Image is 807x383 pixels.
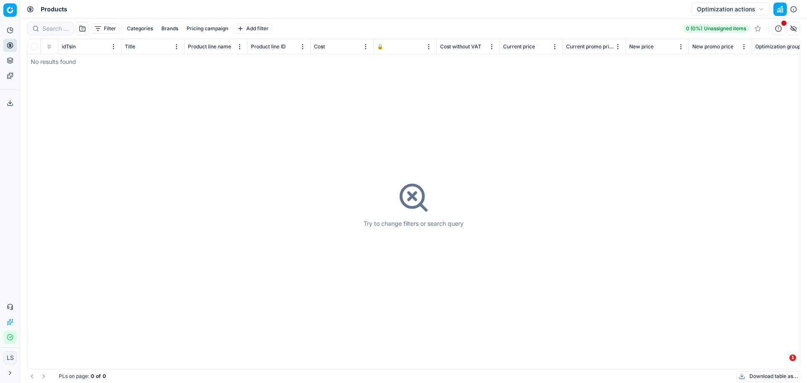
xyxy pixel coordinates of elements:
[692,43,733,50] span: New promo price
[59,373,89,380] span: PLs on page :
[4,351,16,364] span: LS
[103,373,106,380] strong: 0
[736,371,800,381] button: Download table as...
[704,25,746,32] span: Unassigned items
[44,42,54,52] button: Expand all
[251,43,286,50] span: Product line ID
[27,371,37,381] button: Go to previous page
[772,354,792,375] iframe: Intercom live chat
[96,373,101,380] strong: of
[314,43,325,50] span: Cost
[789,354,796,361] span: 1
[39,371,49,381] button: Go to next page
[188,43,231,50] span: Product line name
[755,43,801,50] span: Optimization group
[629,43,654,50] span: New price
[125,43,135,50] span: Title
[41,5,67,13] span: Products
[233,24,272,34] button: Add filter
[91,24,120,34] button: Filter
[566,43,614,50] span: Current promo price
[42,24,69,33] input: Search by SKU or title
[62,43,76,50] span: idTsin
[158,24,182,34] button: Brands
[41,5,67,13] nav: breadcrumb
[124,24,156,34] button: Categories
[91,373,94,380] strong: 0
[440,43,481,50] span: Cost without VAT
[377,43,383,50] span: 🔒
[364,219,464,228] div: Try to change filters or search query
[503,43,535,50] span: Current price
[691,3,770,16] button: Optimization actions
[3,351,17,365] button: LS
[27,371,49,381] nav: pagination
[683,24,749,33] a: 0 (0%)Unassigned items
[183,24,232,34] button: Pricing campaign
